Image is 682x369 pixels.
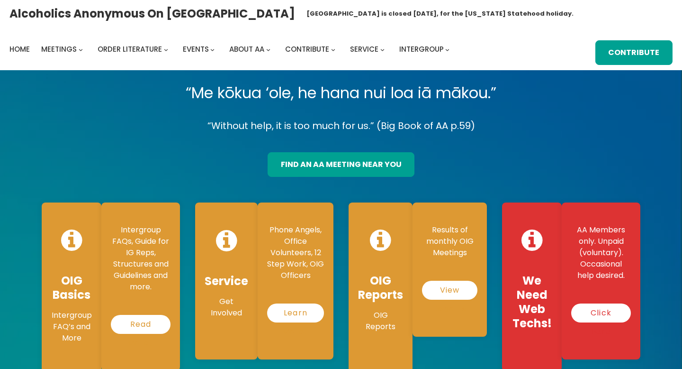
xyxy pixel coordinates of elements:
[51,274,92,302] h4: OIG Basics
[229,43,264,56] a: About AA
[183,43,209,56] a: Events
[98,44,162,54] span: Order Literature
[51,310,92,344] p: Intergroup FAQ’s and More
[331,47,335,51] button: Contribute submenu
[229,44,264,54] span: About AA
[399,44,444,54] span: Intergroup
[595,40,673,65] a: Contribute
[9,44,30,54] span: Home
[268,152,414,177] a: find an aa meeting near you
[285,43,329,56] a: Contribute
[306,9,574,18] h1: [GEOGRAPHIC_DATA] is closed [DATE], for the [US_STATE] Statehood holiday.
[266,47,270,51] button: About AA submenu
[9,3,295,24] a: Alcoholics Anonymous on [GEOGRAPHIC_DATA]
[34,118,648,134] p: “Without help, it is too much for us.” (Big Book of AA p.59)
[9,43,30,56] a: Home
[422,281,477,300] a: View Reports
[205,296,248,319] p: Get Involved
[183,44,209,54] span: Events
[267,304,324,323] a: Learn More…
[422,224,477,258] p: Results of monthly OIG Meetings
[205,274,248,288] h4: Service
[267,224,324,281] p: Phone Angels, Office Volunteers, 12 Step Work, OIG Officers
[399,43,444,56] a: Intergroup
[350,43,378,56] a: Service
[358,310,403,332] p: OIG Reports
[358,274,403,302] h4: OIG Reports
[445,47,449,51] button: Intergroup submenu
[41,43,77,56] a: Meetings
[111,224,170,293] p: Intergroup FAQs, Guide for IG Reps, Structures and Guidelines and more.
[111,315,170,334] a: Read More…
[285,44,329,54] span: Contribute
[79,47,83,51] button: Meetings submenu
[41,44,77,54] span: Meetings
[350,44,378,54] span: Service
[164,47,168,51] button: Order Literature submenu
[210,47,215,51] button: Events submenu
[571,224,631,281] p: AA Members only. Unpaid (voluntary). Occasional help desired.
[34,80,648,106] p: “Me kōkua ‘ole, he hana nui loa iā mākou.”
[380,47,385,51] button: Service submenu
[9,43,453,56] nav: Intergroup
[511,274,552,331] h4: We Need Web Techs!
[571,304,631,323] a: Click here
